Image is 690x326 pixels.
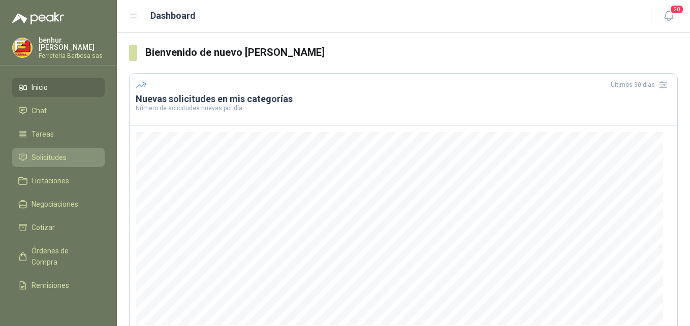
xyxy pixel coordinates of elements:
span: 20 [670,5,684,14]
a: Remisiones [12,276,105,295]
span: Cotizar [32,222,55,233]
span: Órdenes de Compra [32,245,95,268]
a: Negociaciones [12,194,105,214]
span: Inicio [32,82,48,93]
a: Tareas [12,124,105,144]
span: Chat [32,105,47,116]
a: Chat [12,101,105,120]
a: Configuración [12,299,105,318]
span: Negociaciones [32,199,78,210]
h3: Nuevas solicitudes en mis categorías [136,93,671,105]
p: benhur [PERSON_NAME] [39,37,105,51]
a: Solicitudes [12,148,105,167]
img: Company Logo [13,38,32,57]
span: Remisiones [32,280,69,291]
p: Número de solicitudes nuevas por día [136,105,671,111]
span: Tareas [32,128,54,140]
a: Licitaciones [12,171,105,190]
a: Cotizar [12,218,105,237]
h3: Bienvenido de nuevo [PERSON_NAME] [145,45,678,60]
a: Inicio [12,78,105,97]
img: Logo peakr [12,12,64,24]
h1: Dashboard [150,9,196,23]
p: Ferretería Barbosa sas [39,53,105,59]
span: Solicitudes [32,152,67,163]
div: Últimos 30 días [611,77,671,93]
span: Licitaciones [32,175,69,186]
a: Órdenes de Compra [12,241,105,272]
button: 20 [660,7,678,25]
